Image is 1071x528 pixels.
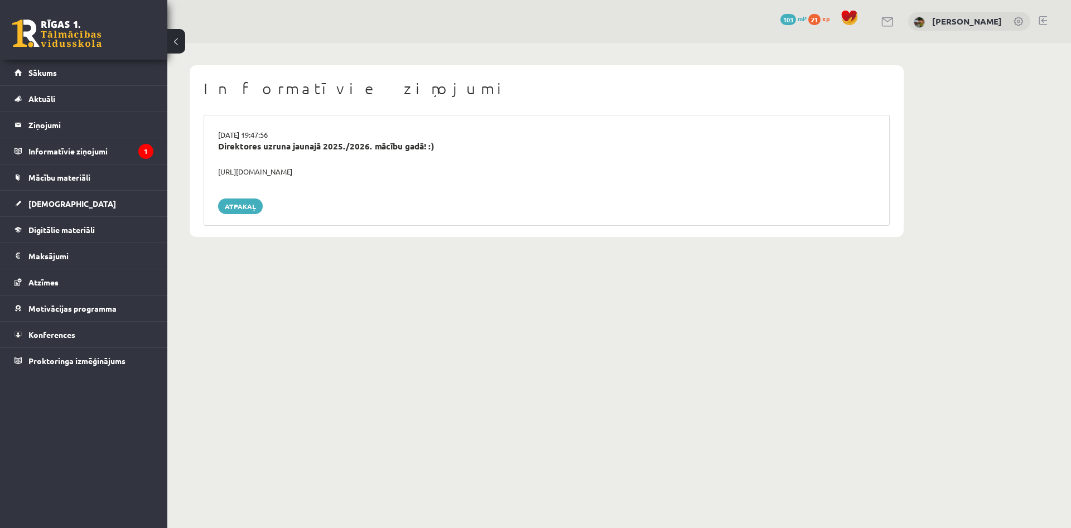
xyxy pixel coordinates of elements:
[15,269,153,295] a: Atzīmes
[15,112,153,138] a: Ziņojumi
[12,20,102,47] a: Rīgas 1. Tālmācības vidusskola
[28,112,153,138] legend: Ziņojumi
[808,14,835,23] a: 21 xp
[15,322,153,347] a: Konferences
[28,243,153,269] legend: Maksājumi
[914,17,925,28] img: Katrīna Grieziņa
[218,198,263,214] a: Atpakaļ
[798,14,807,23] span: mP
[28,172,90,182] span: Mācību materiāli
[808,14,821,25] span: 21
[28,330,75,340] span: Konferences
[28,277,59,287] span: Atzīmes
[15,217,153,243] a: Digitālie materiāli
[15,243,153,269] a: Maksājumi
[15,164,153,190] a: Mācību materiāli
[28,138,153,164] legend: Informatīvie ziņojumi
[15,191,153,216] a: [DEMOGRAPHIC_DATA]
[218,140,875,153] div: Direktores uzruna jaunajā 2025./2026. mācību gadā! :)
[780,14,807,23] a: 103 mP
[15,86,153,112] a: Aktuāli
[138,144,153,159] i: 1
[822,14,829,23] span: xp
[932,16,1002,27] a: [PERSON_NAME]
[210,129,884,141] div: [DATE] 19:47:56
[15,60,153,85] a: Sākums
[15,296,153,321] a: Motivācijas programma
[28,198,116,209] span: [DEMOGRAPHIC_DATA]
[15,138,153,164] a: Informatīvie ziņojumi1
[28,303,117,313] span: Motivācijas programma
[210,166,884,177] div: [URL][DOMAIN_NAME]
[780,14,796,25] span: 103
[28,67,57,77] span: Sākums
[28,94,55,104] span: Aktuāli
[28,225,95,235] span: Digitālie materiāli
[15,348,153,374] a: Proktoringa izmēģinājums
[28,356,126,366] span: Proktoringa izmēģinājums
[204,79,890,98] h1: Informatīvie ziņojumi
